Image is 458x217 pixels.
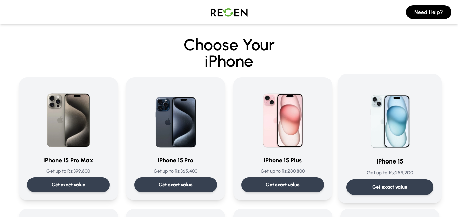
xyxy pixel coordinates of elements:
p: Get up to Rs: 365,400 [134,168,217,175]
span: iPhone [19,53,439,69]
img: iPhone 15 Pro [143,85,208,150]
p: Get exact value [372,183,407,191]
p: Get exact value [266,181,300,188]
img: iPhone 15 Pro Max [36,85,101,150]
button: Need Help? [406,5,451,19]
h3: iPhone 15 Pro Max [27,156,110,165]
p: Get up to Rs: 280,800 [241,168,324,175]
p: Get up to Rs: 259,200 [346,169,433,176]
img: Logo [205,3,253,22]
h3: iPhone 15 Pro [134,156,217,165]
p: Get exact value [52,181,85,188]
p: Get up to Rs: 399,600 [27,168,110,175]
p: Get exact value [159,181,193,188]
img: iPhone 15 [356,83,424,151]
h3: iPhone 15 Plus [241,156,324,165]
img: iPhone 15 Plus [250,85,315,150]
span: Choose Your [184,35,275,55]
h3: iPhone 15 [346,157,433,167]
